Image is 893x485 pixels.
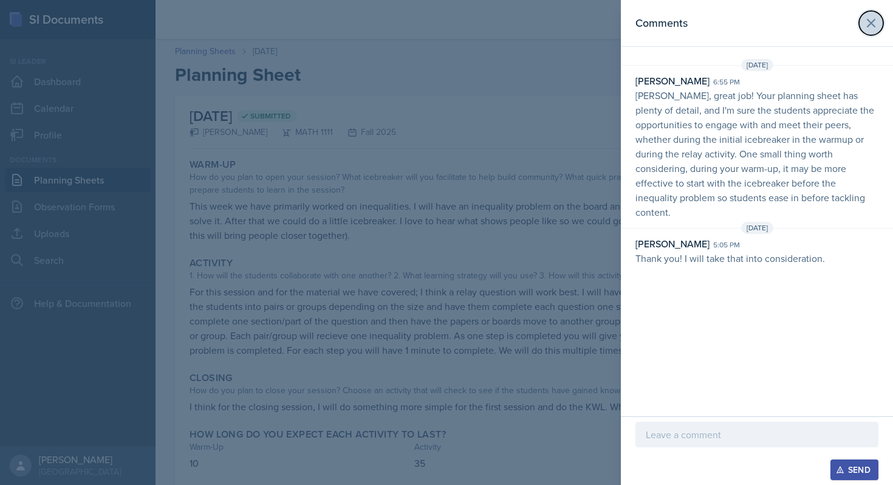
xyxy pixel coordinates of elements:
p: [PERSON_NAME], great job! Your planning sheet has plenty of detail, and I'm sure the students app... [635,88,878,219]
h2: Comments [635,15,688,32]
span: [DATE] [741,222,773,234]
div: Send [838,465,871,475]
button: Send [830,459,878,480]
div: 6:55 pm [713,77,740,88]
p: Thank you! I will take that into consideration. [635,251,878,266]
div: 5:05 pm [713,239,740,250]
div: [PERSON_NAME] [635,236,710,251]
span: [DATE] [741,59,773,71]
div: [PERSON_NAME] [635,74,710,88]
